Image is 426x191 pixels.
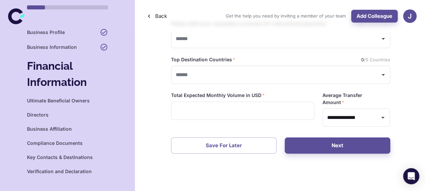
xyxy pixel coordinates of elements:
h6: Compliance Documents [27,139,83,147]
h4: Financial Information [27,58,108,90]
button: J [403,9,417,23]
button: Open [378,70,388,79]
h6: Business Profile [27,29,65,36]
span: 0 [361,57,364,62]
div: Open Intercom Messenger [403,168,419,184]
span: /5 Countries [361,57,390,63]
h6: Ultimate Beneficial Owners [27,97,90,104]
button: Save for Later [171,137,277,154]
h6: Business Information [27,43,77,51]
label: Total Expected Monthly Volume in USD [171,92,265,99]
label: Average Transfer Amount [322,92,381,105]
button: Open [378,34,388,43]
h6: Directors [27,111,49,119]
label: Top Destination Countries [171,56,235,63]
button: Add Colleague [351,10,398,23]
button: Next [285,137,390,154]
h6: Verification and Declaration [27,168,92,175]
span: Get the help you need by inviting a member of your team [226,13,346,20]
button: Open [378,113,388,122]
h6: Key Contacts & Destinations [27,154,93,161]
h6: Business Affiliation [27,125,72,133]
button: Back [144,10,170,23]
